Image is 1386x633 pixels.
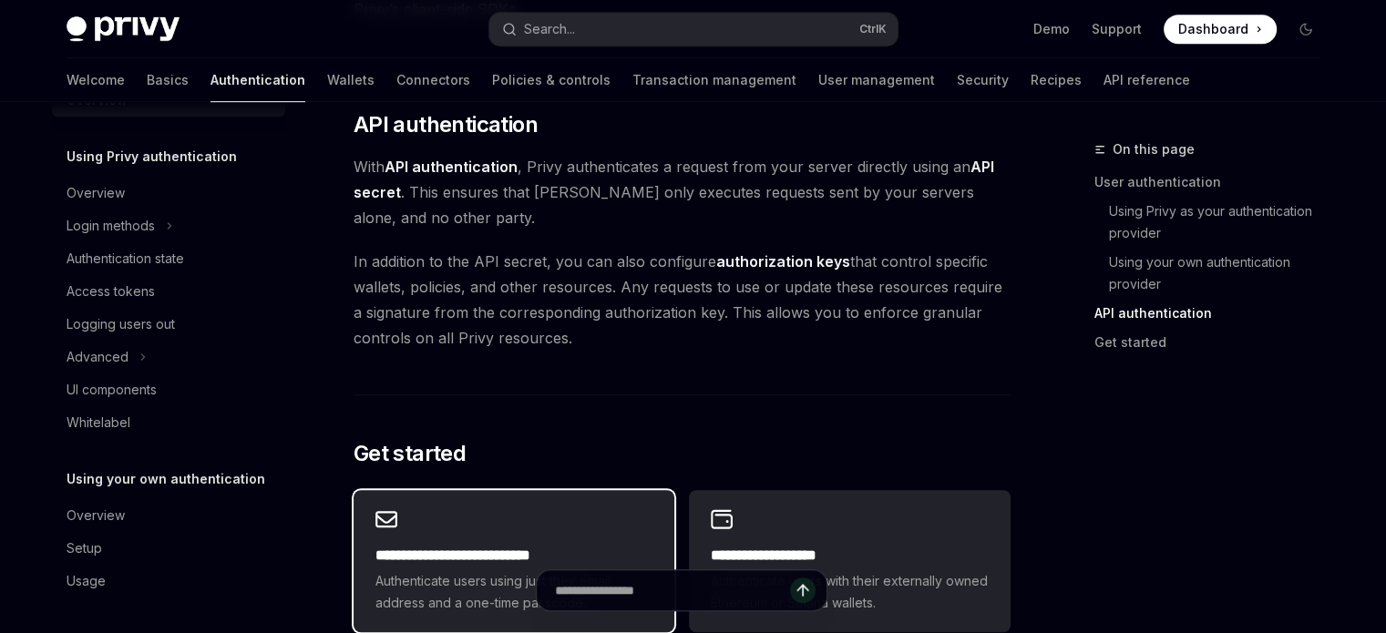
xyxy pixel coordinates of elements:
h5: Using Privy authentication [67,146,237,168]
a: **** **** **** ****Authenticate users with their externally owned Ethereum or Solana wallets. [689,490,1010,632]
a: Logging users out [52,308,285,341]
a: Support [1092,20,1142,38]
a: Usage [52,565,285,597]
a: Access tokens [52,275,285,308]
a: Basics [147,58,189,102]
a: Dashboard [1164,15,1277,44]
span: Dashboard [1178,20,1248,38]
span: Ctrl K [859,22,887,36]
span: With , Privy authenticates a request from your server directly using an . This ensures that [PERS... [354,154,1011,230]
a: API authentication [1094,299,1335,328]
div: Whitelabel [67,412,130,434]
div: Login methods [67,215,155,237]
button: Search...CtrlK [489,13,898,46]
strong: authorization keys [716,252,850,271]
a: Overview [52,499,285,532]
a: Get started [1094,328,1335,357]
span: In addition to the API secret, you can also configure that control specific wallets, policies, an... [354,249,1011,351]
strong: API authentication [385,158,518,176]
div: Access tokens [67,281,155,302]
div: Authentication state [67,248,184,270]
a: Recipes [1031,58,1082,102]
button: Send message [790,577,816,603]
a: Using your own authentication provider [1109,248,1335,299]
a: Authentication [210,58,305,102]
a: Policies & controls [492,58,611,102]
a: UI components [52,373,285,406]
a: API reference [1104,58,1190,102]
a: Connectors [396,58,470,102]
div: Overview [67,505,125,526]
div: Overview [67,182,125,204]
a: Overview [52,177,285,209]
div: Search... [524,18,575,40]
div: Logging users out [67,313,175,335]
a: Whitelabel [52,406,285,439]
a: Demo [1033,20,1070,38]
span: Get started [354,439,466,468]
a: Welcome [67,58,125,102]
a: Setup [52,532,285,565]
a: Using Privy as your authentication provider [1109,197,1335,248]
a: Transaction management [632,58,796,102]
span: On this page [1113,138,1195,160]
a: User authentication [1094,168,1335,197]
button: Toggle dark mode [1291,15,1320,44]
div: Setup [67,537,102,559]
div: Usage [67,570,106,592]
a: Security [957,58,1009,102]
div: Advanced [67,346,128,368]
div: UI components [67,379,157,401]
h5: Using your own authentication [67,468,265,490]
a: Authentication state [52,242,285,275]
span: API authentication [354,110,538,139]
img: dark logo [67,16,180,42]
a: Wallets [327,58,375,102]
a: User management [818,58,935,102]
